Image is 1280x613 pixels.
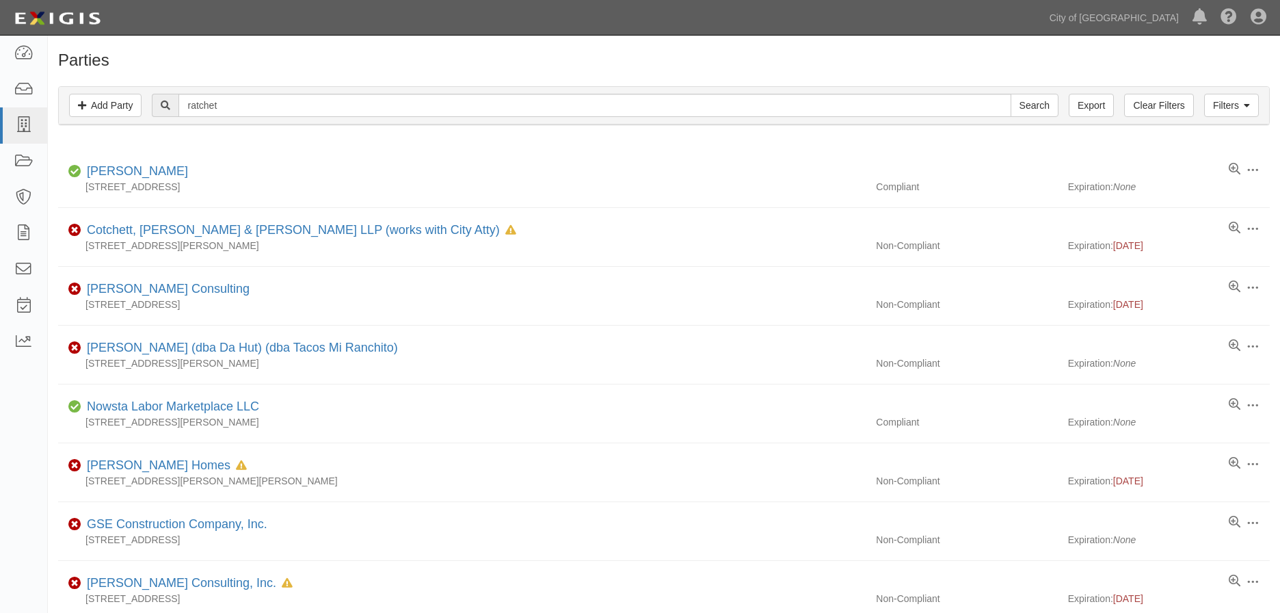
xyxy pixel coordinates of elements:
div: Ratchet Rickshaw [81,163,188,181]
div: [STREET_ADDRESS] [58,180,866,194]
a: View results summary [1229,163,1240,177]
div: Cotchett, Pitre & McCarthy LLP (works with City Atty) [81,222,516,239]
i: In Default since 02/17/2025 [236,461,247,471]
div: Non-Compliant [866,356,1067,370]
i: In Default since 03/20/2025 [282,579,293,588]
a: Add Party [69,94,142,117]
img: logo-5460c22ac91f19d4615b14bd174203de0afe785f0fc80cf4dbbc73dc1793850b.png [10,6,105,31]
div: Expiration: [1068,474,1270,488]
i: Non-Compliant [68,226,81,235]
a: View results summary [1229,516,1240,530]
div: [STREET_ADDRESS][PERSON_NAME] [58,239,866,252]
div: Expiration: [1068,298,1270,311]
a: [PERSON_NAME] Consulting, Inc. [87,576,276,590]
a: Nowsta Labor Marketplace LLC [87,400,259,413]
a: GSE Construction Company, Inc. [87,517,267,531]
i: Non-Compliant [68,579,81,588]
a: View results summary [1229,457,1240,471]
div: Silveria Consulting, Inc. [81,575,293,592]
a: Export [1069,94,1114,117]
div: Non-Compliant [866,298,1067,311]
div: Non-Compliant [866,474,1067,488]
i: None [1113,181,1136,192]
i: Compliant [68,402,81,412]
a: View results summary [1229,281,1240,294]
div: Expiration: [1068,356,1270,370]
a: View results summary [1229,339,1240,353]
span: [DATE] [1113,299,1143,310]
div: Expiration: [1068,180,1270,194]
a: City of [GEOGRAPHIC_DATA] [1043,4,1186,31]
a: [PERSON_NAME] Homes [87,458,230,472]
div: [STREET_ADDRESS][PERSON_NAME] [58,415,866,429]
i: Non-Compliant [68,461,81,471]
div: Expiration: [1068,592,1270,605]
div: Robert J. Martinez (dba Da Hut) (dba Tacos Mi Ranchito) [81,339,398,357]
div: Bardis Homes [81,457,247,475]
i: Non-Compliant [68,343,81,353]
div: [STREET_ADDRESS][PERSON_NAME][PERSON_NAME] [58,474,866,488]
div: Nowsta Labor Marketplace LLC [81,398,259,416]
div: [STREET_ADDRESS] [58,298,866,311]
span: [DATE] [1113,240,1143,251]
a: Cotchett, [PERSON_NAME] & [PERSON_NAME] LLP (works with City Atty) [87,223,500,237]
div: Rachel Shaw Consulting [81,281,250,298]
div: Non-Compliant [866,533,1067,547]
div: Expiration: [1068,415,1270,429]
div: Non-Compliant [866,592,1067,605]
div: Expiration: [1068,533,1270,547]
input: Search [178,94,1011,117]
input: Search [1011,94,1058,117]
h1: Parties [58,51,1270,69]
a: [PERSON_NAME] (dba Da Hut) (dba Tacos Mi Ranchito) [87,341,398,354]
i: None [1113,358,1136,369]
i: Non-Compliant [68,520,81,530]
a: View results summary [1229,222,1240,235]
i: Compliant [68,167,81,177]
span: [DATE] [1113,593,1143,604]
div: GSE Construction Company, Inc. [81,516,267,534]
i: Help Center - Complianz [1221,10,1237,26]
a: Filters [1204,94,1259,117]
i: None [1113,534,1136,545]
div: [STREET_ADDRESS][PERSON_NAME] [58,356,866,370]
a: View results summary [1229,575,1240,588]
div: Compliant [866,415,1067,429]
a: [PERSON_NAME] Consulting [87,282,250,296]
i: Non-Compliant [68,285,81,294]
div: Expiration: [1068,239,1270,252]
a: Clear Filters [1124,94,1193,117]
a: View results summary [1229,398,1240,412]
a: [PERSON_NAME] [87,164,188,178]
div: Compliant [866,180,1067,194]
span: [DATE] [1113,475,1143,486]
div: [STREET_ADDRESS] [58,592,866,605]
i: None [1113,417,1136,428]
i: In Default since 10/16/2024 [505,226,516,235]
div: Non-Compliant [866,239,1067,252]
div: [STREET_ADDRESS] [58,533,866,547]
